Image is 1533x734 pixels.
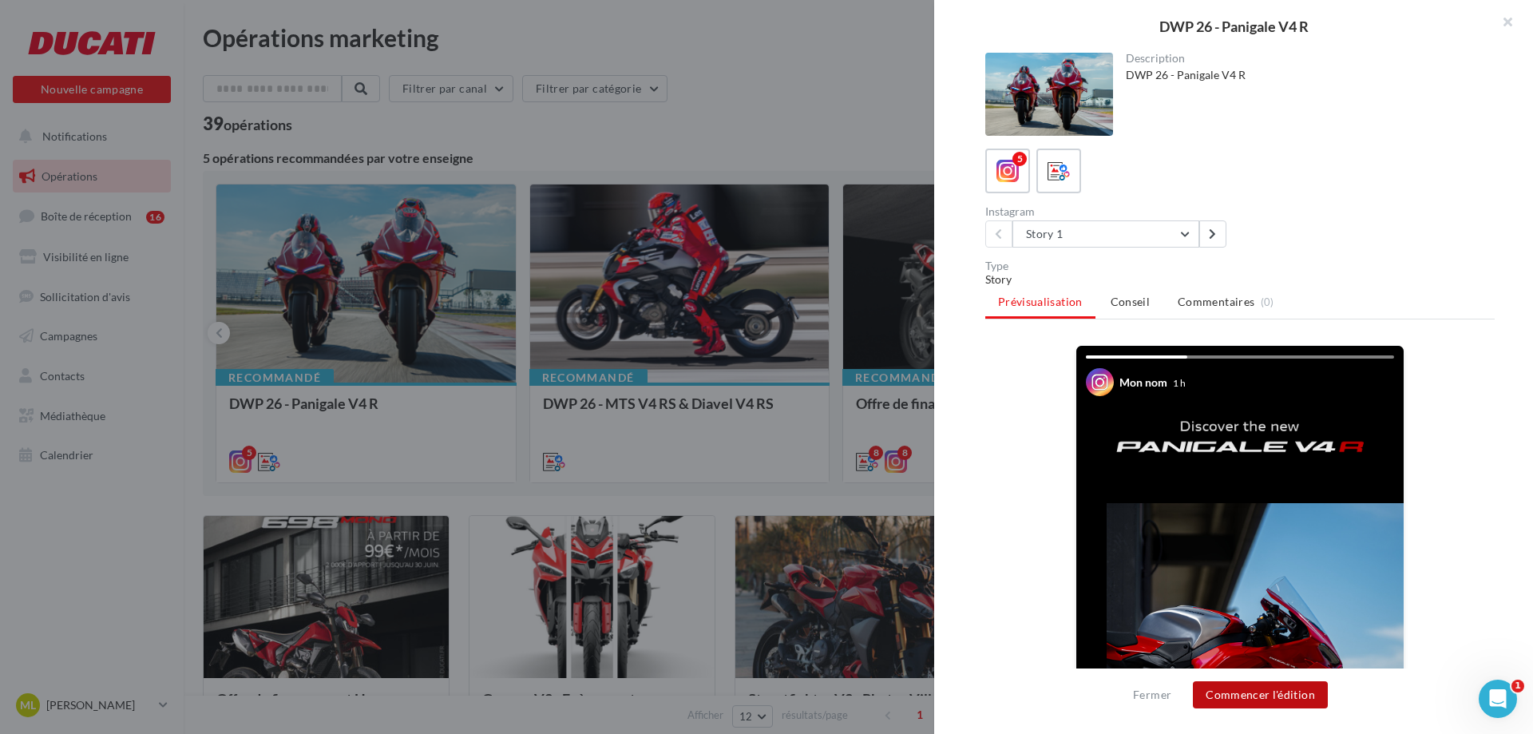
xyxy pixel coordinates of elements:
[1126,53,1483,64] div: Description
[985,206,1234,217] div: Instagram
[985,272,1495,288] div: Story
[985,260,1495,272] div: Type
[1012,220,1199,248] button: Story 1
[1111,295,1150,308] span: Conseil
[960,19,1507,34] div: DWP 26 - Panigale V4 R
[1127,685,1178,704] button: Fermer
[1178,294,1254,310] span: Commentaires
[1173,376,1186,390] div: 1 h
[1119,375,1167,391] div: Mon nom
[1479,680,1517,718] iframe: Intercom live chat
[1012,152,1027,166] div: 5
[1126,67,1483,83] div: DWP 26 - Panigale V4 R
[1193,681,1328,708] button: Commencer l'édition
[1261,296,1274,308] span: (0)
[1511,680,1524,692] span: 1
